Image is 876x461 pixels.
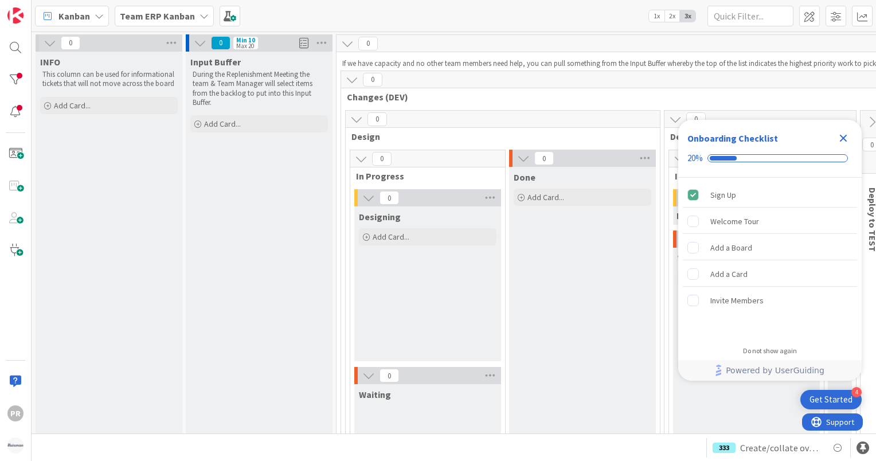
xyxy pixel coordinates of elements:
div: Welcome Tour is incomplete. [683,209,857,234]
input: Quick Filter... [707,6,793,26]
div: Add a Card is incomplete. [683,261,857,287]
span: Done [514,171,535,183]
div: Checklist Container [678,120,862,381]
div: Welcome Tour [710,214,759,228]
span: Waiting [678,252,710,264]
div: Add a Card [710,267,748,281]
span: Add Card... [373,232,409,242]
span: 0 [372,152,392,166]
span: In Progress [675,170,809,182]
div: Add a Board [710,241,752,255]
div: Sign Up is complete. [683,182,857,208]
span: 1x [649,10,664,22]
span: 0 [61,36,80,50]
div: Checklist items [678,178,862,339]
div: Checklist progress: 20% [687,153,852,163]
span: Add Card... [527,192,564,202]
span: 0 [380,369,399,382]
b: Team ERP Kanban [120,10,195,22]
div: 333 [713,443,736,453]
span: 0 [534,151,554,165]
div: Footer [678,360,862,381]
span: Add Card... [54,100,91,111]
span: In Progress [356,170,491,182]
div: Close Checklist [834,129,852,147]
span: INFO [40,56,60,68]
div: 4 [851,387,862,397]
div: Do not show again [743,346,797,355]
span: 0 [363,73,382,87]
span: Waiting [359,389,391,400]
img: avatar [7,437,24,454]
div: Min 10 [236,37,255,43]
div: Invite Members [710,294,764,307]
div: Add a Board is incomplete. [683,235,857,260]
span: 3x [680,10,695,22]
a: Powered by UserGuiding [684,360,856,381]
span: Developing [676,210,724,221]
span: Add Card... [204,119,241,129]
span: 0 [211,36,230,50]
p: This column can be used for informational tickets that will not move across the board [42,70,175,89]
div: 20% [687,153,703,163]
span: Create/collate overview of Facility applications [740,441,822,455]
div: Onboarding Checklist [687,131,778,145]
span: 0 [380,191,399,205]
span: 2x [664,10,680,22]
span: Powered by UserGuiding [726,364,824,377]
div: Max 20 [236,43,254,49]
span: Designing [359,211,401,222]
img: Visit kanbanzone.com [7,7,24,24]
div: Get Started [809,394,852,405]
div: Invite Members is incomplete. [683,288,857,313]
span: Input Buffer [190,56,241,68]
span: Support [24,2,52,15]
div: PR [7,405,24,421]
span: 0 [358,37,378,50]
span: Develop [670,131,842,142]
span: Kanban [58,9,90,23]
div: Sign Up [710,188,736,202]
p: During the Replenishment Meeting the team & Team Manager will select items from the backlog to pu... [193,70,326,107]
span: 0 [686,112,706,126]
span: Design [351,131,646,142]
span: 0 [367,112,387,126]
div: Open Get Started checklist, remaining modules: 4 [800,390,862,409]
